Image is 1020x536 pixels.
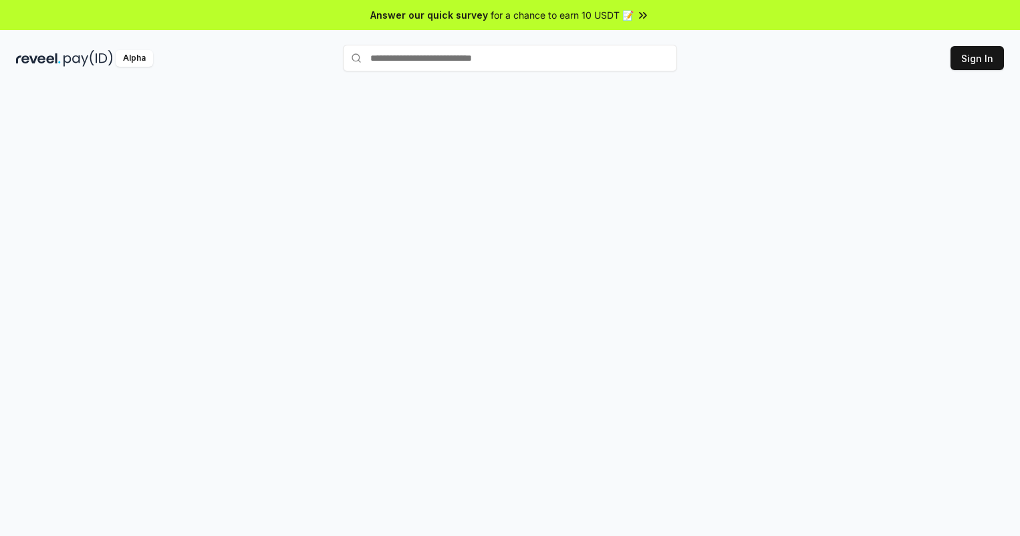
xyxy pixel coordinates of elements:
div: Alpha [116,50,153,67]
button: Sign In [950,46,1004,70]
img: reveel_dark [16,50,61,67]
span: Answer our quick survey [370,8,488,22]
span: for a chance to earn 10 USDT 📝 [491,8,634,22]
img: pay_id [63,50,113,67]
